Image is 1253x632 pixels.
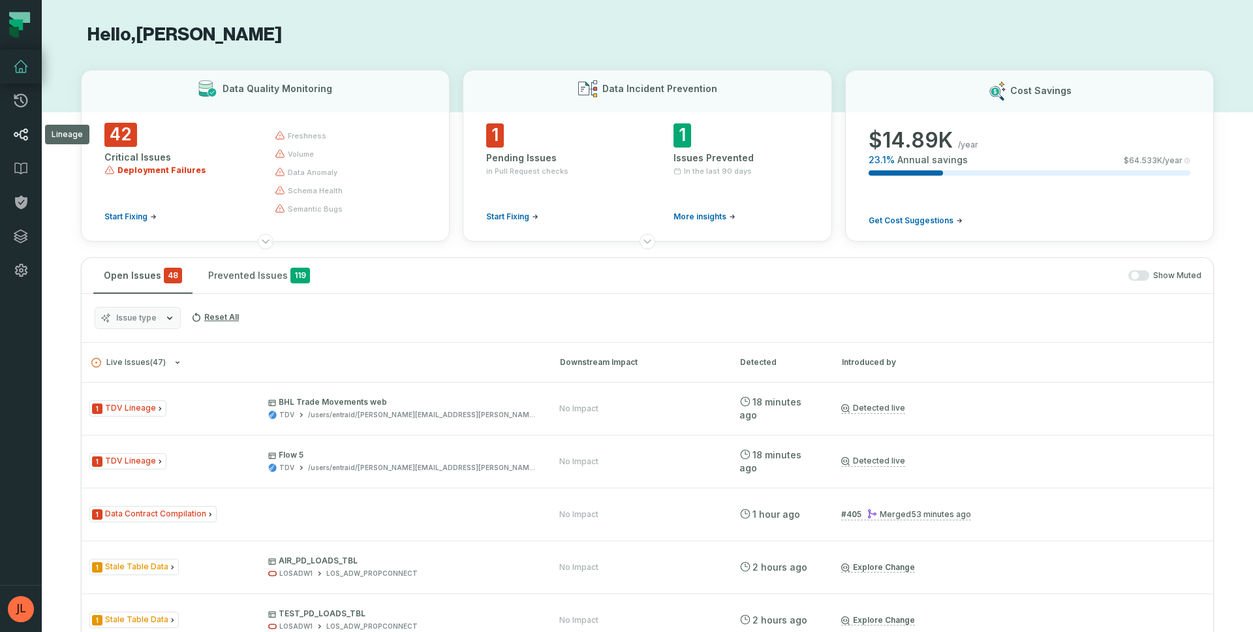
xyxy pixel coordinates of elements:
[288,204,343,214] span: semantic bugs
[739,396,801,420] relative-time: Oct 8, 2025, 10:40 AM MDT
[223,82,332,95] h3: Data Quality Monitoring
[279,569,313,578] div: LOSADW1
[867,509,971,519] div: Merged
[288,185,343,196] span: schema health
[560,356,717,368] div: Downstream Impact
[463,70,831,242] button: Data Incident Prevention1Pending Issuesin Pull Request checksStart Fixing1Issues PreventedIn the ...
[92,562,102,573] span: Severity
[559,562,598,573] div: No Impact
[842,356,959,368] div: Introduced by
[279,622,313,631] div: LOSADW1
[104,212,147,222] span: Start Fixing
[81,70,450,242] button: Data Quality Monitoring42Critical IssuesDeployment FailuresStart Fixingfreshnessvolumedata anomal...
[92,456,102,467] span: Severity
[104,212,157,222] a: Start Fixing
[739,449,801,473] relative-time: Oct 8, 2025, 10:40 AM MDT
[93,258,193,293] button: Open Issues
[869,127,953,153] span: $ 14.89K
[186,307,244,328] button: Reset All
[559,615,598,625] div: No Impact
[268,608,536,619] p: TEST_PD_LOADS_TBL
[673,123,691,148] span: 1
[841,562,915,573] a: Explore Change
[559,403,598,414] div: No Impact
[841,509,971,520] a: #405Merged[DATE] 10:05:09 AM
[1124,155,1183,166] span: $ 64.533K /year
[92,403,102,414] span: Severity
[602,82,717,95] h3: Data Incident Prevention
[91,358,166,368] span: Live Issues ( 47 )
[486,151,621,165] div: Pending Issues
[268,556,536,566] p: AIR_PD_LOADS_TBL
[81,24,1214,46] h1: Hello, [PERSON_NAME]
[268,397,536,407] p: BHL Trade Movements web
[752,614,807,625] relative-time: Oct 8, 2025, 8:34 AM MDT
[486,212,529,222] span: Start Fixing
[8,596,34,622] img: avatar of Justin Lansdale
[752,509,800,520] relative-time: Oct 8, 2025, 10:01 AM MDT
[326,622,418,631] div: LOS_ADW_PROPCONNECT
[268,450,536,460] p: Flow 5
[845,70,1214,242] button: Cost Savings$14.89K/year23.1%Annual savings$64.533K/yearGet Cost Suggestions
[869,215,953,226] span: Get Cost Suggestions
[288,131,326,141] span: freshness
[673,212,735,222] a: More insights
[45,125,89,144] div: Lineage
[164,268,182,283] span: critical issues and errors combined
[288,167,337,178] span: data anomaly
[288,149,314,159] span: volume
[89,506,217,522] span: Issue Type
[841,403,905,414] a: Detected live
[869,153,895,166] span: 23.1 %
[89,453,166,469] span: Issue Type
[740,356,818,368] div: Detected
[673,212,726,222] span: More insights
[279,463,294,473] div: TDV
[279,410,294,420] div: TDV
[559,509,598,520] div: No Impact
[198,258,320,293] button: Prevented Issues
[1010,84,1072,97] h3: Cost Savings
[752,561,807,573] relative-time: Oct 8, 2025, 8:34 AM MDT
[326,270,1201,281] div: Show Muted
[559,456,598,467] div: No Impact
[91,358,536,368] button: Live Issues(47)
[684,166,752,176] span: In the last 90 days
[290,268,310,283] span: 119
[92,615,102,625] span: Severity
[89,612,179,628] span: Issue Type
[89,559,179,575] span: Issue Type
[117,165,206,176] span: Deployment Failures
[308,463,536,473] div: /users/entraid/Shannon.Wojcik%40libertyenergy.com/Flow 5
[958,140,978,150] span: /year
[104,123,137,147] span: 42
[326,569,418,578] div: LOS_ADW_PROPCONNECT
[116,313,157,323] span: Issue type
[673,151,809,165] div: Issues Prevented
[92,509,102,520] span: Severity
[841,456,905,467] a: Detected live
[486,166,568,176] span: in Pull Request checks
[911,509,971,519] relative-time: Oct 8, 2025, 10:05 AM MDT
[897,153,968,166] span: Annual savings
[104,151,251,164] div: Critical Issues
[486,212,538,222] a: Start Fixing
[308,410,536,420] div: /users/entraid/Shannon.Wojcik%40libertyenergy.com/BHL Trade Movements web
[486,123,504,148] span: 1
[869,215,963,226] a: Get Cost Suggestions
[89,400,166,417] span: Issue Type
[95,307,181,329] button: Issue type
[841,615,915,625] a: Explore Change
